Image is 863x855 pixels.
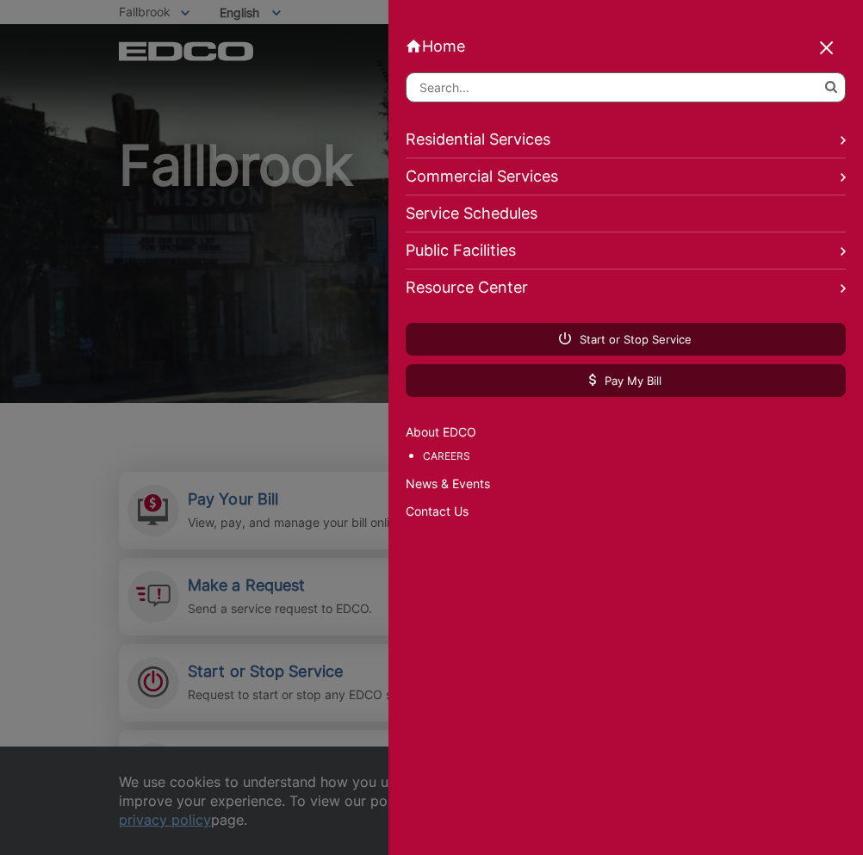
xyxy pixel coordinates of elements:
input: Search [406,72,846,102]
span: Start or Stop Service [559,331,692,347]
a: Contact Us [406,502,846,521]
a: Commercial Services [406,158,846,195]
a: Service Schedules [406,195,846,232]
a: Start or Stop Service [406,323,846,356]
a: News & Events [406,474,846,493]
a: About EDCO [406,423,846,442]
a: Pay My Bill [406,364,846,397]
a: Public Facilities [406,232,846,270]
a: Residential Services [406,121,846,158]
a: Careers [423,447,846,466]
span: Pay My Bill [589,373,661,388]
a: Resource Center [406,270,846,306]
a: Home [406,37,846,55]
